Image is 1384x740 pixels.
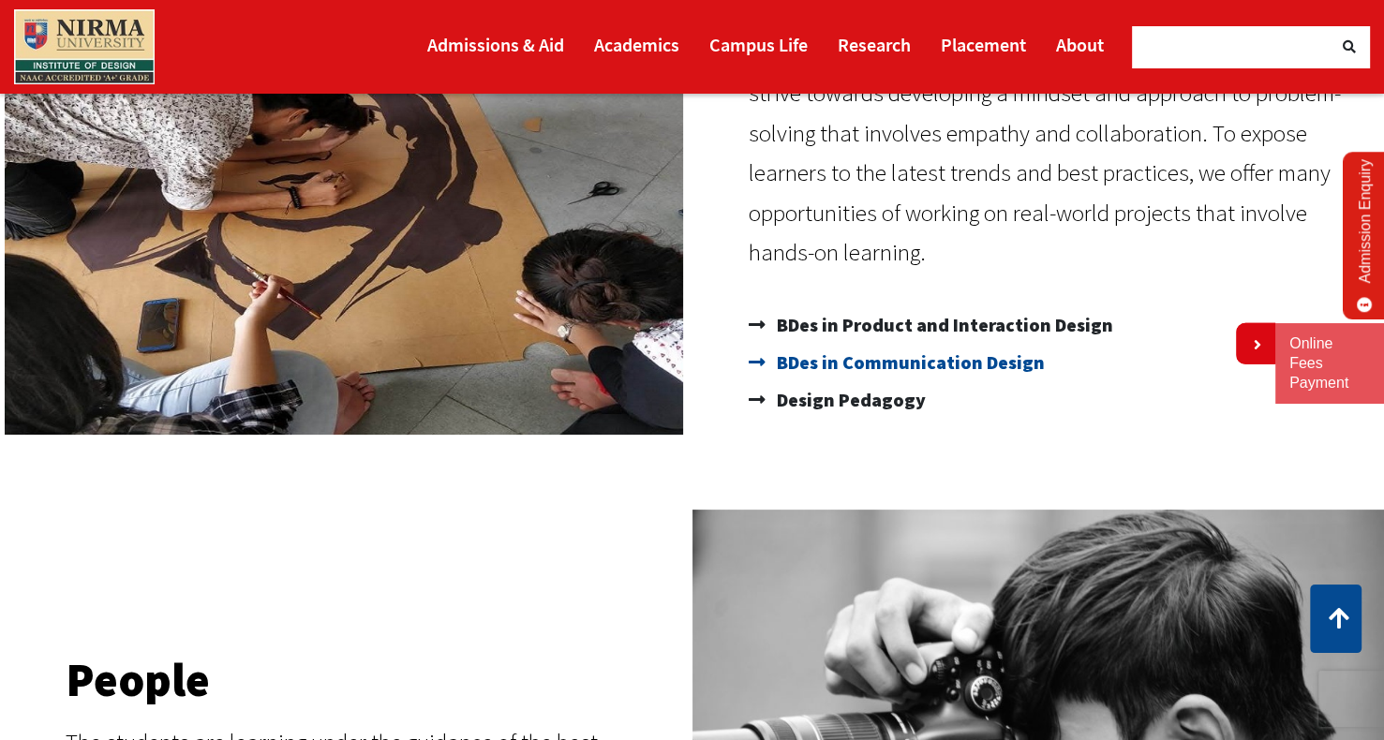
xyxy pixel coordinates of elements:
[709,25,808,64] a: Campus Life
[427,25,564,64] a: Admissions & Aid
[749,344,1366,381] a: BDes in Communication Design
[772,381,926,419] span: Design Pedagogy
[749,381,1366,419] a: Design Pedagogy
[772,344,1045,381] span: BDes in Communication Design
[838,25,911,64] a: Research
[772,306,1113,344] span: BDes in Product and Interaction Design
[594,25,679,64] a: Academics
[941,25,1026,64] a: Placement
[66,657,664,703] h2: People
[749,306,1366,344] a: BDes in Product and Interaction Design
[14,9,155,84] img: main_logo
[1289,334,1370,392] a: Online Fees Payment
[1056,25,1104,64] a: About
